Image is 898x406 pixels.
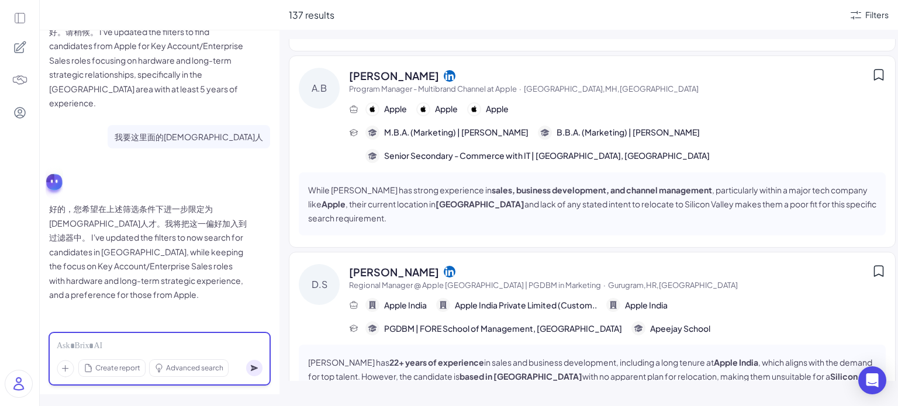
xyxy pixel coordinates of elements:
span: Senior Secondary - Commerce with IT | [GEOGRAPHIC_DATA], [GEOGRAPHIC_DATA] [384,150,710,162]
span: Apple India [625,299,668,311]
strong: sales, business development, and channel management [492,185,712,195]
p: [PERSON_NAME] has in sales and business development, including a long tenure at , which aligns wi... [308,355,876,397]
span: Apple [435,103,458,115]
p: 我要这里面的[DEMOGRAPHIC_DATA]人 [115,130,263,144]
div: D.S [299,264,340,305]
strong: Apple India [714,357,758,367]
span: Apple [384,103,407,115]
p: 好的，您希望在上述筛选条件下进一步限定为[DEMOGRAPHIC_DATA]人才。我将把这一偏好加入到过滤器中。 I've updated the filters to now search f... [49,202,248,302]
span: Regional Manager @ Apple [GEOGRAPHIC_DATA] | PGDBM in Marketing [349,280,601,290]
span: PGDBM | FORE School of Management, [GEOGRAPHIC_DATA] [384,322,622,335]
span: Gurugram,HR,[GEOGRAPHIC_DATA] [608,280,738,290]
strong: Apple [322,199,346,209]
div: A.B [299,68,340,109]
span: · [519,84,521,93]
strong: 22+ years of experience [389,357,484,367]
span: Apple India [384,299,427,311]
img: 公司logo [367,103,378,115]
strong: based in [GEOGRAPHIC_DATA] [460,371,582,381]
span: Advanced search [166,363,223,373]
img: 公司logo [417,103,429,115]
div: Open Intercom Messenger [858,366,886,394]
span: [PERSON_NAME] [349,68,439,84]
p: While [PERSON_NAME] has strong experience in , particularly within a major tech company like , th... [308,183,876,225]
img: 公司logo [468,103,480,115]
span: Apple India Private Limited (Custom.. [455,299,597,311]
span: · [603,280,606,290]
span: Apple [486,103,509,115]
img: user_logo.png [5,370,32,397]
div: Filters [865,9,889,21]
span: M.B.A. (Marketing) | [PERSON_NAME] [384,126,529,138]
span: Apeejay School [650,322,710,335]
strong: [GEOGRAPHIC_DATA] [436,199,524,209]
span: Program Manager - Multibrand Channel at Apple [349,84,517,93]
span: Create report [95,363,140,373]
img: 4blF7nbYMBMHBwcHBwcHBwcHBwcHBwcHB4es+Bd0DLy0SdzEZwAAAABJRU5ErkJggg== [12,72,28,88]
span: B.B.A. (Marketing) | [PERSON_NAME] [557,126,700,138]
span: 137 results [289,9,334,21]
span: [GEOGRAPHIC_DATA],MH,[GEOGRAPHIC_DATA] [524,84,699,93]
span: [PERSON_NAME] [349,264,439,280]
